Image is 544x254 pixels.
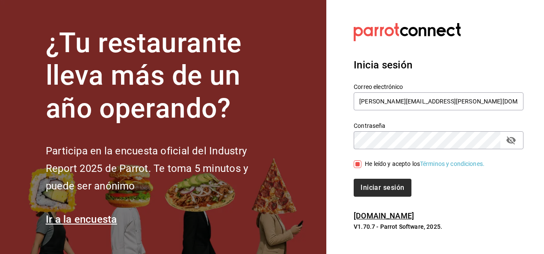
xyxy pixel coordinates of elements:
[354,83,523,89] label: Correo electrónico
[365,159,485,168] div: He leído y acepto los
[354,57,523,73] h3: Inicia sesión
[354,211,414,220] a: [DOMAIN_NAME]
[354,122,523,128] label: Contraseña
[46,27,277,125] h1: ¿Tu restaurante lleva más de un año operando?
[46,213,117,225] a: Ir a la encuesta
[354,222,523,231] p: V1.70.7 - Parrot Software, 2025.
[46,142,277,195] h2: Participa en la encuesta oficial del Industry Report 2025 de Parrot. Te toma 5 minutos y puede se...
[420,160,485,167] a: Términos y condiciones.
[354,92,523,110] input: Ingresa tu correo electrónico
[504,133,518,148] button: passwordField
[354,179,411,197] button: Iniciar sesión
